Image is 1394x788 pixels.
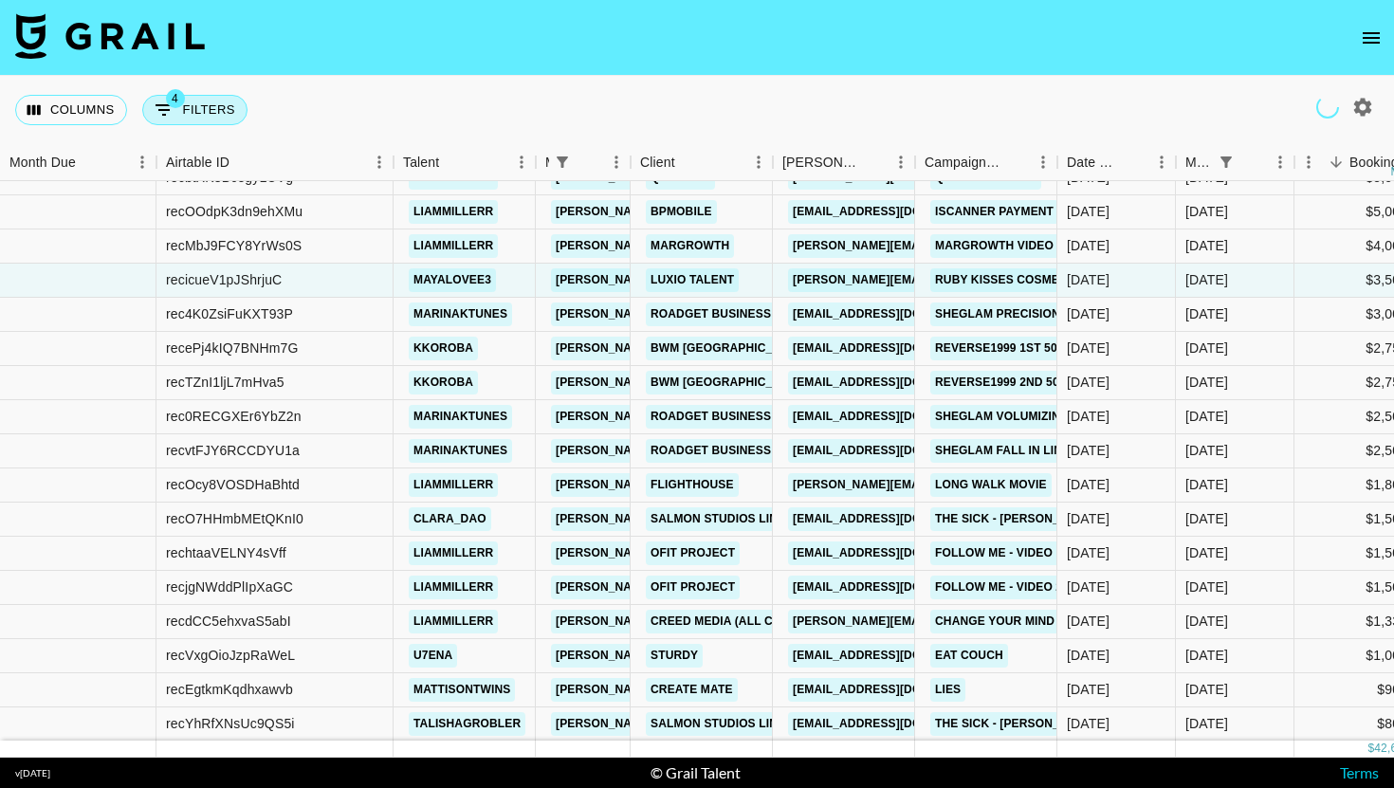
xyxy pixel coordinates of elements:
div: 06/08/2025 [1067,543,1110,562]
div: rec0RECGXEr6YbZ2n [166,407,302,426]
a: liammillerr [409,576,498,599]
div: recdCC5ehxvaS5abI [166,612,291,631]
a: [PERSON_NAME][EMAIL_ADDRESS][DOMAIN_NAME] [551,268,860,292]
a: the sick - [PERSON_NAME] [930,712,1102,736]
a: Salmon Studios Limited [646,507,810,531]
div: $ [1367,741,1374,757]
button: Menu [1266,148,1294,176]
a: BWM [GEOGRAPHIC_DATA] ([GEOGRAPHIC_DATA]) [646,371,946,394]
a: SHEGLAM Precision Sculpt Liquid Contour Duo! [930,302,1252,326]
a: marinaktunes [409,439,512,463]
a: [PERSON_NAME][EMAIL_ADDRESS][DOMAIN_NAME] [551,473,860,497]
div: Aug '25 [1185,646,1228,665]
div: Campaign (Type) [915,144,1057,181]
a: [PERSON_NAME][EMAIL_ADDRESS][DOMAIN_NAME] [551,337,860,360]
div: Date Created [1067,144,1121,181]
a: kkoroba [409,337,478,360]
a: liammillerr [409,473,498,497]
div: Booker [773,144,915,181]
div: rec4K0ZsiFuKXT93P [166,304,293,323]
a: [PERSON_NAME][EMAIL_ADDRESS][DOMAIN_NAME] [788,473,1097,497]
a: [EMAIL_ADDRESS][DOMAIN_NAME] [788,302,1000,326]
a: Ofit Project [646,576,740,599]
a: Salmon Studios Limited [646,712,810,736]
div: 13/08/2025 [1067,509,1110,528]
div: Aug '25 [1185,202,1228,221]
div: Aug '25 [1185,714,1228,733]
a: eat couch [930,644,1008,668]
div: recMbJ9FCY8YrWs0S [166,236,302,255]
a: [EMAIL_ADDRESS][DOMAIN_NAME] [788,200,1000,224]
a: [EMAIL_ADDRESS][DOMAIN_NAME] [788,507,1000,531]
a: lies [930,678,965,702]
div: recePj4kIQ7BNHm7G [166,339,298,357]
button: Sort [1002,149,1029,175]
div: Aug '25 [1185,304,1228,323]
a: [EMAIL_ADDRESS][DOMAIN_NAME] [788,371,1000,394]
button: Menu [1294,148,1323,176]
button: Show filters [142,95,248,125]
div: 1 active filter [1213,149,1239,175]
button: Menu [602,148,631,176]
button: Menu [887,148,915,176]
div: rechtaaVELNY4sVff [166,543,286,562]
a: [EMAIL_ADDRESS][DOMAIN_NAME] [788,439,1000,463]
a: liammillerr [409,610,498,633]
div: Aug '25 [1185,612,1228,631]
div: Aug '25 [1185,441,1228,460]
a: [PERSON_NAME][EMAIL_ADDRESS][DOMAIN_NAME] [551,234,860,258]
a: [PERSON_NAME][EMAIL_ADDRESS][DOMAIN_NAME] [788,268,1097,292]
a: marinaktunes [409,405,512,429]
a: [PERSON_NAME][EMAIL_ADDRESS][DOMAIN_NAME] [551,712,860,736]
a: [EMAIL_ADDRESS][DOMAIN_NAME] [788,644,1000,668]
a: mayalovee3 [409,268,496,292]
span: 4 [166,89,185,108]
a: [EMAIL_ADDRESS][DOMAIN_NAME] [788,576,1000,599]
button: Menu [365,148,394,176]
a: liammillerr [409,541,498,565]
div: 12/08/2025 [1067,339,1110,357]
div: 01/07/2025 [1067,304,1110,323]
a: Roadget Business [DOMAIN_NAME]. [646,439,878,463]
div: Month Due [1176,144,1294,181]
button: Sort [675,149,702,175]
div: Month Due [9,144,76,181]
a: Roadget Business [DOMAIN_NAME]. [646,302,878,326]
div: Month Due [1185,144,1213,181]
div: recO7HHmbMEtQKnI0 [166,509,303,528]
a: Reverse1999 2nd 50% [930,371,1074,394]
div: Aug '25 [1185,339,1228,357]
a: liammillerr [409,234,498,258]
div: recicueV1pJShrjuC [166,270,282,289]
a: change your mind [930,610,1059,633]
a: mattisontwins [409,678,515,702]
div: recOcy8VOSDHaBhtd [166,475,300,494]
a: kkoroba [409,371,478,394]
a: Create Mate [646,678,738,702]
div: 1 active filter [549,149,576,175]
a: Flighthouse [646,473,739,497]
a: margrowth video 3 actual [930,234,1118,258]
div: v [DATE] [15,767,50,779]
div: Campaign (Type) [925,144,1002,181]
div: Aug '25 [1185,270,1228,289]
a: [EMAIL_ADDRESS][DOMAIN_NAME] [788,541,1000,565]
div: recTZnI1ljL7mHva5 [166,373,284,392]
div: 12/08/2025 [1067,373,1110,392]
a: [PERSON_NAME][EMAIL_ADDRESS][DOMAIN_NAME] [551,678,860,702]
div: recOOdpK3dn9ehXMu [166,202,303,221]
button: Menu [507,148,536,176]
button: Menu [744,148,773,176]
div: [PERSON_NAME] [782,144,860,181]
div: Aug '25 [1185,680,1228,699]
button: Show filters [1213,149,1239,175]
button: Show filters [549,149,576,175]
img: Grail Talent [15,13,205,59]
div: Manager [545,144,549,181]
button: open drawer [1352,19,1390,57]
a: [PERSON_NAME][EMAIL_ADDRESS][DOMAIN_NAME] [551,405,860,429]
div: recYhRfXNsUc9QS5i [166,714,295,733]
a: SHEGLAM Fall In Line Peel Off Lip Liner Stain Campaign [930,439,1296,463]
a: [PERSON_NAME][EMAIL_ADDRESS][DOMAIN_NAME] [551,200,860,224]
div: Manager [536,144,631,181]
